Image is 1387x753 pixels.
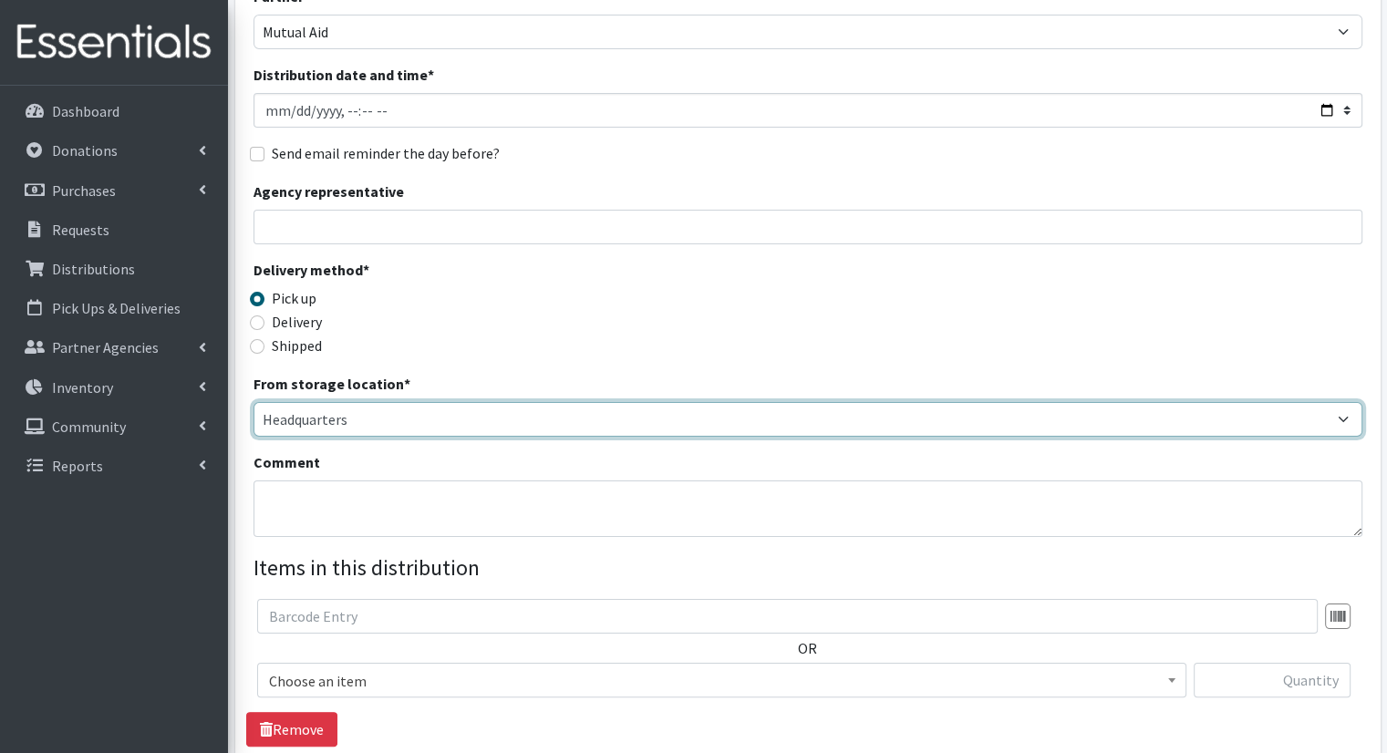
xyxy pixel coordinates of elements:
abbr: required [363,261,369,279]
legend: Delivery method [254,259,531,287]
label: Agency representative [254,181,404,202]
a: Remove [246,712,337,747]
p: Inventory [52,378,113,397]
span: Choose an item [269,668,1175,694]
input: Barcode Entry [257,599,1318,634]
a: Inventory [7,369,221,406]
p: Partner Agencies [52,338,159,356]
p: Pick Ups & Deliveries [52,299,181,317]
abbr: required [428,66,434,84]
p: Distributions [52,260,135,278]
label: Send email reminder the day before? [272,142,500,164]
a: Donations [7,132,221,169]
label: Delivery [272,311,322,333]
a: Dashboard [7,93,221,129]
label: Pick up [272,287,316,309]
p: Requests [52,221,109,239]
a: Partner Agencies [7,329,221,366]
legend: Items in this distribution [254,552,1362,584]
abbr: required [404,375,410,393]
a: Community [7,408,221,445]
p: Purchases [52,181,116,200]
label: OR [798,637,817,659]
label: Shipped [272,335,322,356]
img: HumanEssentials [7,12,221,73]
a: Distributions [7,251,221,287]
p: Dashboard [52,102,119,120]
a: Purchases [7,172,221,209]
label: From storage location [254,373,410,395]
p: Donations [52,141,118,160]
label: Distribution date and time [254,64,434,86]
input: Quantity [1194,663,1351,697]
label: Comment [254,451,320,473]
a: Requests [7,211,221,248]
span: Choose an item [257,663,1186,697]
a: Pick Ups & Deliveries [7,290,221,326]
a: Reports [7,448,221,484]
p: Reports [52,457,103,475]
p: Community [52,418,126,436]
